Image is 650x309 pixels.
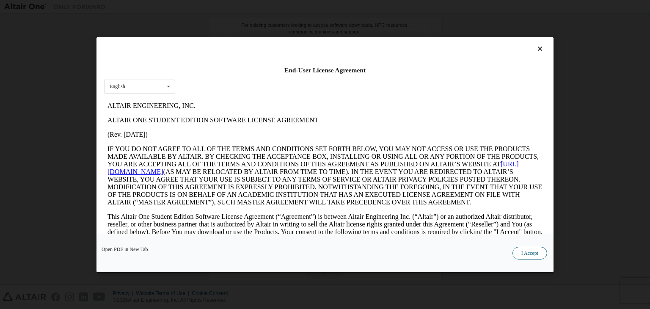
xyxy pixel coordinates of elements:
[3,114,438,145] p: This Altair One Student Edition Software License Agreement (“Agreement”) is between Altair Engine...
[102,247,148,252] a: Open PDF in New Tab
[3,32,438,40] p: (Rev. [DATE])
[3,62,415,77] a: [URL][DOMAIN_NAME]
[3,47,438,108] p: IF YOU DO NOT AGREE TO ALL OF THE TERMS AND CONDITIONS SET FORTH BELOW, YOU MAY NOT ACCESS OR USE...
[110,84,125,89] div: English
[512,247,547,259] button: I Accept
[104,66,546,74] div: End-User License Agreement
[3,3,438,11] p: ALTAIR ENGINEERING, INC.
[3,18,438,25] p: ALTAIR ONE STUDENT EDITION SOFTWARE LICENSE AGREEMENT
